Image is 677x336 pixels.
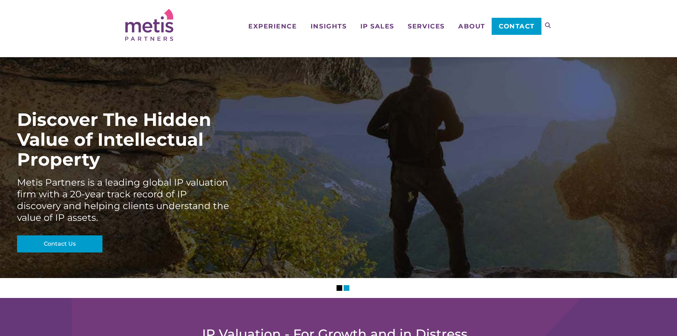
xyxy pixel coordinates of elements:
[17,110,231,170] div: Discover The Hidden Value of Intellectual Property
[17,235,102,252] a: Contact Us
[17,177,231,224] div: Metis Partners is a leading global IP valuation firm with a 20-year track record of IP discovery ...
[311,23,347,30] span: Insights
[499,23,535,30] span: Contact
[458,23,485,30] span: About
[492,18,541,35] a: Contact
[125,9,173,41] img: Metis Partners
[248,23,297,30] span: Experience
[337,285,342,291] li: Slider Page 1
[344,285,349,291] li: Slider Page 2
[408,23,444,30] span: Services
[360,23,394,30] span: IP Sales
